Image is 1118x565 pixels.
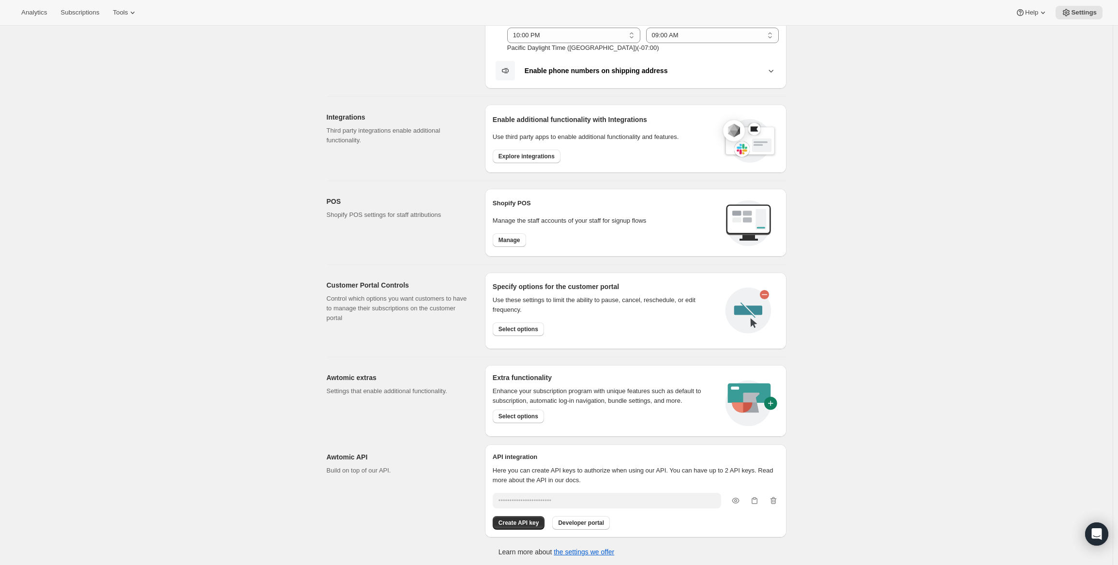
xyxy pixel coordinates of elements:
[21,9,47,16] span: Analytics
[493,322,544,336] button: Select options
[113,9,128,16] span: Tools
[493,132,713,142] p: Use third party apps to enable additional functionality and features.
[499,325,538,333] span: Select options
[327,112,469,122] h2: Integrations
[493,410,544,423] button: Select options
[1085,522,1108,546] div: Open Intercom Messenger
[493,452,779,462] h2: API integration
[327,466,469,475] p: Build on top of our API.
[493,150,560,163] button: Explore integrations
[493,233,526,247] button: Manage
[493,295,718,315] div: Use these settings to limit the ability to pause, cancel, reschedule, or edit frequency.
[493,386,714,406] p: Enhance your subscription program with unique features such as default to subscription, automatic...
[507,43,779,53] p: Pacific Daylight Time ([GEOGRAPHIC_DATA]) ( -07 : 00 )
[558,519,604,527] span: Developer portal
[493,216,718,226] p: Manage the staff accounts of your staff for signup flows
[1010,6,1054,19] button: Help
[15,6,53,19] button: Analytics
[327,386,469,396] p: Settings that enable additional functionality.
[327,197,469,206] h2: POS
[493,466,779,485] p: Here you can create API keys to authorize when using our API. You can have up to 2 API keys. Read...
[499,153,555,160] span: Explore integrations
[60,9,99,16] span: Subscriptions
[493,373,552,382] h2: Extra functionality
[493,199,718,208] h2: Shopify POS
[1025,9,1038,16] span: Help
[499,412,538,420] span: Select options
[493,282,718,291] h2: Specify options for the customer portal
[493,516,545,530] button: Create API key
[499,519,539,527] span: Create API key
[327,126,469,145] p: Third party integrations enable additional functionality.
[327,452,469,462] h2: Awtomic API
[493,115,713,124] h2: Enable additional functionality with Integrations
[1056,6,1103,19] button: Settings
[327,280,469,290] h2: Customer Portal Controls
[493,61,779,81] button: Enable phone numbers on shipping address
[1071,9,1097,16] span: Settings
[55,6,105,19] button: Subscriptions
[552,516,610,530] button: Developer portal
[107,6,143,19] button: Tools
[525,67,668,75] b: Enable phone numbers on shipping address
[327,210,469,220] p: Shopify POS settings for staff attributions
[499,236,520,244] span: Manage
[499,547,614,557] p: Learn more about
[327,294,469,323] p: Control which options you want customers to have to manage their subscriptions on the customer po...
[554,548,614,556] a: the settings we offer
[327,373,469,382] h2: Awtomic extras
